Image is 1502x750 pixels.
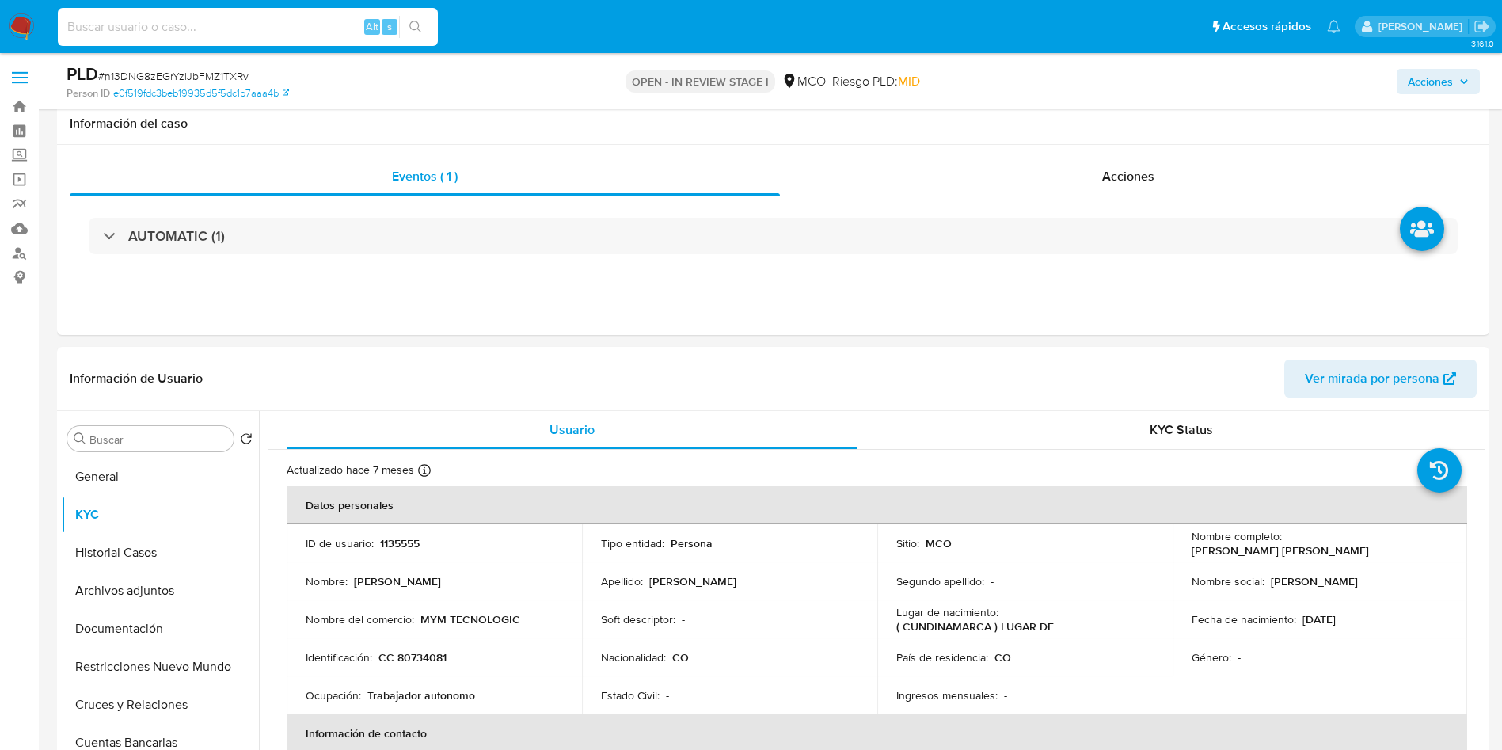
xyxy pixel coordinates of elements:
[994,650,1011,664] p: CO
[601,536,664,550] p: Tipo entidad :
[549,421,595,439] span: Usuario
[666,688,669,702] p: -
[896,619,1054,634] p: ( CUNDINAMARCA ) LUGAR DE
[61,686,259,724] button: Cruces y Relaciones
[306,612,414,626] p: Nombre del comercio :
[601,688,660,702] p: Estado Civil :
[89,218,1458,254] div: AUTOMATIC (1)
[898,72,920,90] span: MID
[926,536,952,550] p: MCO
[306,536,374,550] p: ID de usuario :
[1284,360,1477,398] button: Ver mirada por persona
[240,432,253,450] button: Volver al orden por defecto
[70,116,1477,131] h1: Información del caso
[378,650,447,664] p: CC 80734081
[61,496,259,534] button: KYC
[1150,421,1213,439] span: KYC Status
[1192,612,1296,626] p: Fecha de nacimiento :
[61,572,259,610] button: Archivos adjuntos
[991,574,994,588] p: -
[781,73,826,90] div: MCO
[287,463,414,478] p: Actualizado hace 7 meses
[1378,19,1468,34] p: damian.rodriguez@mercadolibre.com
[1192,574,1264,588] p: Nombre social :
[1473,18,1490,35] a: Salir
[354,574,441,588] p: [PERSON_NAME]
[1102,167,1154,185] span: Acciones
[1305,360,1439,398] span: Ver mirada por persona
[832,73,920,90] span: Riesgo PLD:
[74,432,86,445] button: Buscar
[601,574,643,588] p: Apellido :
[306,574,348,588] p: Nombre :
[306,688,361,702] p: Ocupación :
[682,612,685,626] p: -
[366,19,378,34] span: Alt
[896,650,988,664] p: País de residencia :
[387,19,392,34] span: s
[601,612,675,626] p: Soft descriptor :
[89,432,227,447] input: Buscar
[1327,20,1340,33] a: Notificaciones
[61,610,259,648] button: Documentación
[1192,543,1369,558] p: [PERSON_NAME] [PERSON_NAME]
[367,688,475,702] p: Trabajador autonomo
[896,688,998,702] p: Ingresos mensuales :
[70,371,203,386] h1: Información de Usuario
[1302,612,1336,626] p: [DATE]
[649,574,736,588] p: [PERSON_NAME]
[287,486,1467,524] th: Datos personales
[672,650,689,664] p: CO
[98,68,249,84] span: # n13DNG8zEGrYziJbFMZ1TXRv
[306,650,372,664] p: Identificación :
[61,648,259,686] button: Restricciones Nuevo Mundo
[1408,69,1453,94] span: Acciones
[671,536,713,550] p: Persona
[1223,18,1311,35] span: Accesos rápidos
[67,86,110,101] b: Person ID
[1238,650,1241,664] p: -
[58,17,438,37] input: Buscar usuario o caso...
[392,167,458,185] span: Eventos ( 1 )
[896,574,984,588] p: Segundo apellido :
[1192,529,1282,543] p: Nombre completo :
[61,458,259,496] button: General
[1004,688,1007,702] p: -
[67,61,98,86] b: PLD
[399,16,432,38] button: search-icon
[896,536,919,550] p: Sitio :
[1397,69,1480,94] button: Acciones
[1271,574,1358,588] p: [PERSON_NAME]
[1192,650,1231,664] p: Género :
[626,70,775,93] p: OPEN - IN REVIEW STAGE I
[128,227,225,245] h3: AUTOMATIC (1)
[601,650,666,664] p: Nacionalidad :
[61,534,259,572] button: Historial Casos
[380,536,420,550] p: 1135555
[420,612,520,626] p: MYM TECNOLOGIC
[896,605,998,619] p: Lugar de nacimiento :
[113,86,289,101] a: e0f519fdc3beb19935d5f5dc1b7aaa4b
